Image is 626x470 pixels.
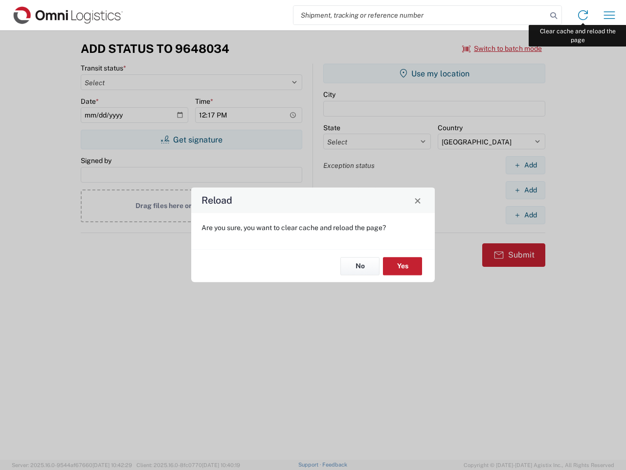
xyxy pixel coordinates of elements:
input: Shipment, tracking or reference number [293,6,547,24]
button: Close [411,193,425,207]
button: Yes [383,257,422,275]
button: No [340,257,380,275]
p: Are you sure, you want to clear cache and reload the page? [201,223,425,232]
h4: Reload [201,193,232,208]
